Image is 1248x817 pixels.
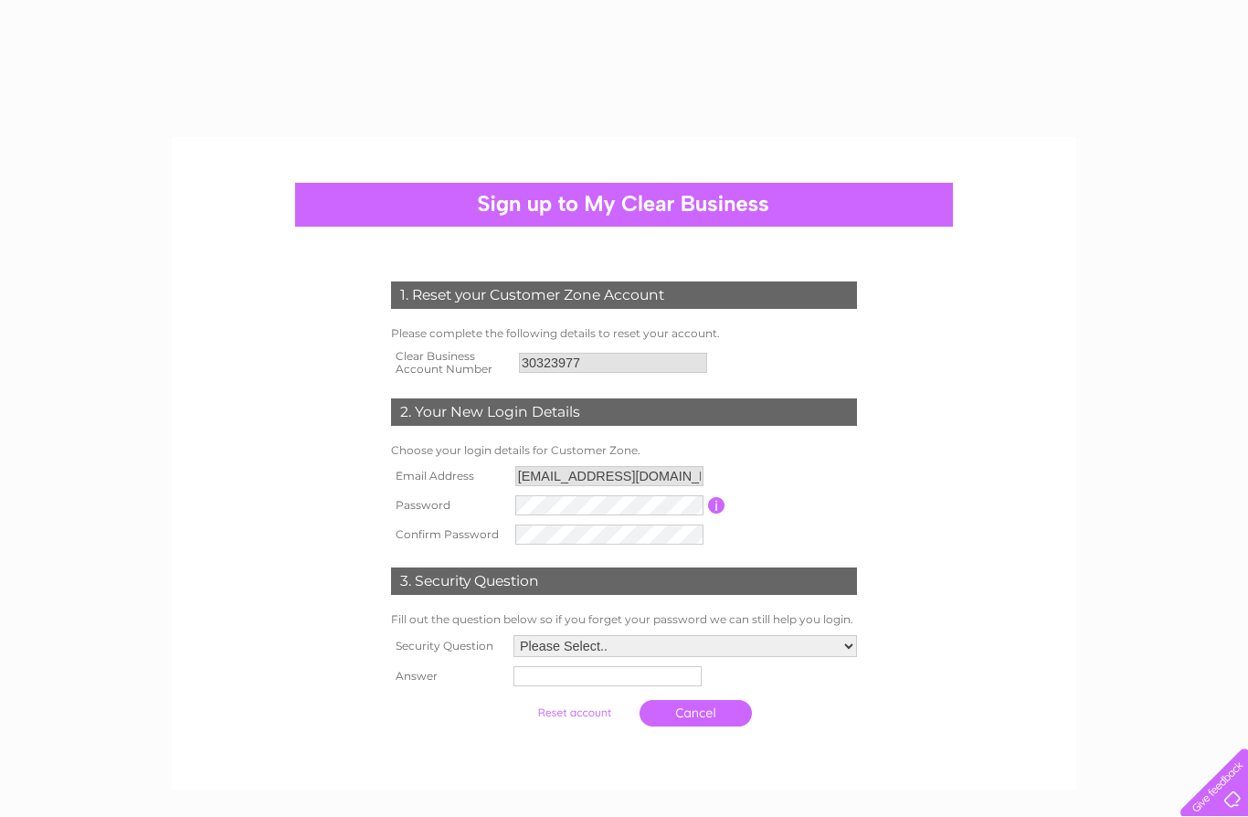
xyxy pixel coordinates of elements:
td: Choose your login details for Customer Zone. [386,440,862,462]
th: Confirm Password [386,520,511,549]
th: Security Question [386,631,509,662]
td: Please complete the following details to reset your account. [386,323,862,345]
div: 1. Reset your Customer Zone Account [391,281,857,309]
input: Information [708,497,725,514]
th: Answer [386,662,509,691]
div: 2. Your New Login Details [391,398,857,426]
th: Clear Business Account Number [386,345,514,381]
div: 3. Security Question [391,568,857,595]
a: Cancel [640,700,752,727]
td: Fill out the question below so if you forget your password we can still help you login. [386,609,862,631]
th: Email Address [386,462,511,491]
th: Password [386,491,511,520]
input: Submit [518,700,630,726]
